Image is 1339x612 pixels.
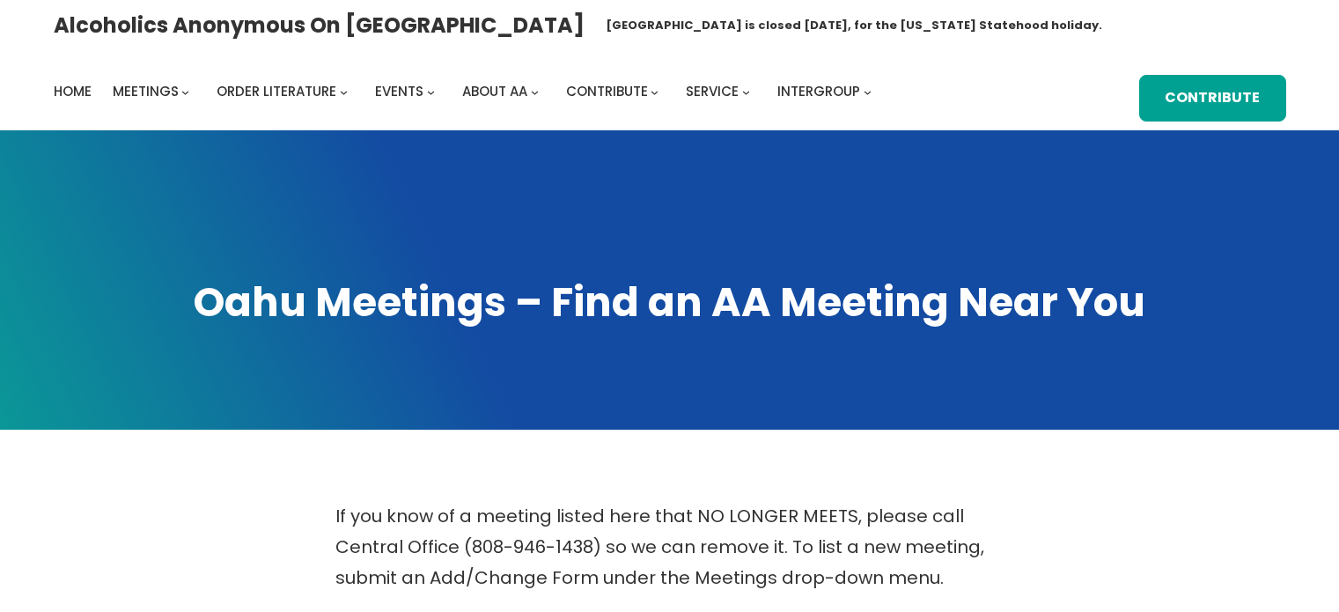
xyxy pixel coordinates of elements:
span: Intergroup [777,82,860,100]
p: If you know of a meeting listed here that NO LONGER MEETS, please call Central Office (808-946-14... [335,501,1004,594]
span: Order Literature [217,82,336,100]
button: Events submenu [427,88,435,96]
nav: Intergroup [54,79,878,104]
span: Meetings [113,82,179,100]
a: Contribute [1139,75,1285,122]
button: About AA submenu [531,88,539,96]
a: Contribute [566,79,648,104]
button: Intergroup submenu [864,88,872,96]
span: About AA [462,82,527,100]
button: Service submenu [742,88,750,96]
span: Home [54,82,92,100]
a: Intergroup [777,79,860,104]
button: Contribute submenu [651,88,658,96]
a: About AA [462,79,527,104]
span: Service [686,82,739,100]
h1: Oahu Meetings – Find an AA Meeting Near You [54,275,1286,329]
a: Alcoholics Anonymous on [GEOGRAPHIC_DATA] [54,6,585,44]
span: Contribute [566,82,648,100]
h1: [GEOGRAPHIC_DATA] is closed [DATE], for the [US_STATE] Statehood holiday. [606,17,1102,34]
a: Events [375,79,423,104]
a: Service [686,79,739,104]
a: Meetings [113,79,179,104]
button: Meetings submenu [181,88,189,96]
span: Events [375,82,423,100]
button: Order Literature submenu [340,88,348,96]
a: Home [54,79,92,104]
